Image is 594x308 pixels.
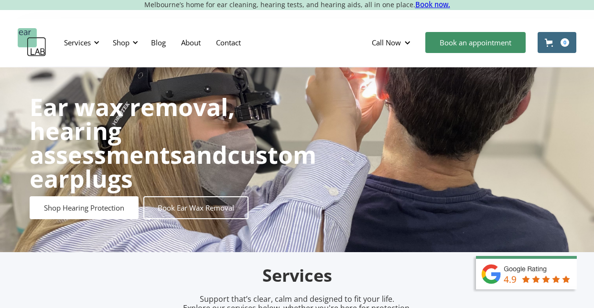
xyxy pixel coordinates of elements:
div: Call Now [372,38,401,47]
a: home [18,28,46,57]
div: Call Now [364,28,421,57]
h2: Services [73,265,522,287]
a: Blog [143,29,173,56]
a: Contact [208,29,248,56]
a: Book Ear Wax Removal [143,196,248,219]
a: Shop Hearing Protection [30,196,139,219]
strong: Ear wax removal, hearing assessments [30,91,235,171]
h1: and [30,95,316,191]
div: Services [64,38,91,47]
div: Shop [113,38,130,47]
a: Book an appointment [425,32,526,53]
div: Shop [107,28,141,57]
a: About [173,29,208,56]
div: Services [58,28,102,57]
a: Open cart [538,32,576,53]
strong: custom earplugs [30,138,316,195]
div: 0 [561,38,569,47]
